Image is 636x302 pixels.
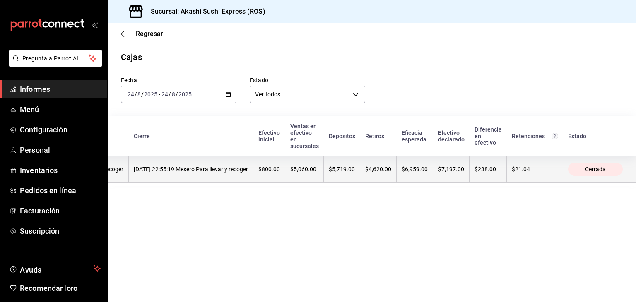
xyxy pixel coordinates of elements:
button: Regresar [121,30,163,38]
font: Ver todos [255,91,280,98]
font: Efectivo declarado [438,129,465,143]
input: -- [127,91,135,98]
font: Retiros [365,133,384,139]
font: Inventarios [20,166,58,175]
font: - [159,91,160,98]
font: Depósitos [329,133,355,139]
font: $800.00 [258,166,280,173]
input: ---- [144,91,158,98]
font: $7,197.00 [438,166,464,173]
font: / [169,91,171,98]
font: Menú [20,105,39,114]
button: Pregunta a Parrot AI [9,50,102,67]
input: -- [171,91,176,98]
font: Facturación [20,206,60,215]
font: $5,719.00 [329,166,355,173]
font: Informes [20,85,50,93]
font: Ayuda [20,266,42,274]
font: Recomendar loro [20,284,77,292]
font: Ventas en efectivo en sucursales [290,123,319,149]
font: Fecha [121,77,137,84]
font: Configuración [20,125,67,134]
font: Sucursal: Akashi Sushi Express (ROS) [151,7,265,15]
a: Pregunta a Parrot AI [6,60,102,69]
input: ---- [178,91,192,98]
font: Eficacia esperada [402,129,426,143]
font: $4,620.00 [365,166,391,173]
font: / [135,91,137,98]
font: Efectivo inicial [258,129,280,143]
svg: Total de retenciones de propinas registradas [552,133,558,139]
input: -- [161,91,169,98]
font: Retenciones [512,133,545,139]
font: [DATE] 22:55:19 Mesero Para llevar y recoger [134,166,248,173]
font: Cerrada [585,166,606,173]
font: Diferencia en efectivo [475,126,502,146]
font: $5,060.00 [290,166,316,173]
font: $6,959.00 [402,166,428,173]
font: Regresar [136,30,163,38]
font: $238.00 [475,166,496,173]
font: $21.04 [512,166,530,173]
font: Personal [20,146,50,154]
font: Estado [568,133,586,139]
font: Pedidos en línea [20,186,76,195]
font: / [141,91,144,98]
font: Estado [250,77,268,84]
font: Suscripción [20,227,59,235]
font: / [176,91,178,98]
button: abrir_cajón_menú [91,22,98,28]
font: Pregunta a Parrot AI [22,55,79,62]
input: -- [137,91,141,98]
font: Cajas [121,52,142,62]
font: Cierre [134,133,150,139]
